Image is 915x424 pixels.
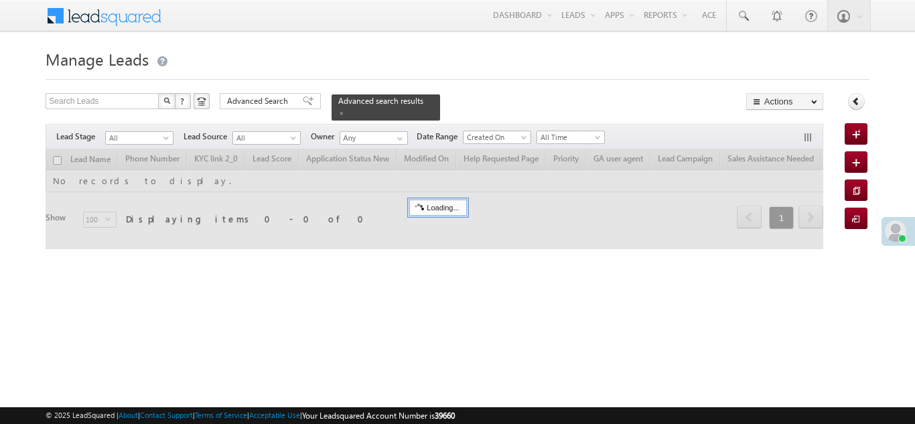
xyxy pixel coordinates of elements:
[340,131,408,145] input: Type to Search
[746,93,823,110] button: Actions
[409,200,466,216] div: Loading...
[311,131,340,143] span: Owner
[338,96,423,106] span: Advanced search results
[56,131,105,143] span: Lead Stage
[184,131,232,143] span: Lead Source
[249,411,300,419] a: Acceptable Use
[233,132,297,144] span: All
[46,48,149,70] span: Manage Leads
[390,132,407,145] a: Show All Items
[227,95,292,107] span: Advanced Search
[464,131,527,143] span: Created On
[537,131,601,143] span: All Time
[46,409,455,422] span: © 2025 LeadSquared | | | | |
[435,411,455,421] span: 39660
[302,411,455,421] span: Your Leadsquared Account Number is
[119,411,138,419] a: About
[180,95,186,107] span: ?
[140,411,193,419] a: Contact Support
[105,131,173,145] a: All
[232,131,301,145] a: All
[163,97,170,104] img: Search
[417,131,463,143] span: Date Range
[175,93,191,109] button: ?
[537,131,605,144] a: All Time
[106,132,169,144] span: All
[195,411,247,419] a: Terms of Service
[463,131,531,144] a: Created On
